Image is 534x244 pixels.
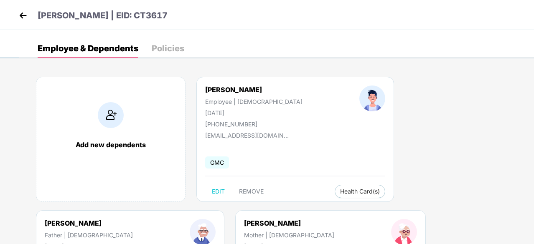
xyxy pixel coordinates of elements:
div: Add new dependents [45,141,177,149]
div: Father | [DEMOGRAPHIC_DATA] [45,231,133,239]
div: [PERSON_NAME] [205,86,303,94]
img: profileImage [359,86,385,111]
span: Health Card(s) [340,189,380,194]
button: EDIT [205,185,231,198]
span: REMOVE [239,188,264,195]
img: back [17,9,29,22]
div: [PERSON_NAME] [244,219,334,227]
span: EDIT [212,188,225,195]
div: Policies [152,44,184,53]
button: REMOVE [232,185,270,198]
div: Employee & Dependents [38,44,138,53]
span: GMC [205,156,229,169]
div: [PERSON_NAME] [45,219,133,227]
div: Employee | [DEMOGRAPHIC_DATA] [205,98,303,105]
button: Health Card(s) [335,185,385,198]
div: [DATE] [205,109,303,116]
p: [PERSON_NAME] | EID: CT3617 [38,9,168,22]
div: [EMAIL_ADDRESS][DOMAIN_NAME] [205,132,289,139]
div: [PHONE_NUMBER] [205,121,303,128]
img: addIcon [98,102,124,128]
div: Mother | [DEMOGRAPHIC_DATA] [244,231,334,239]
